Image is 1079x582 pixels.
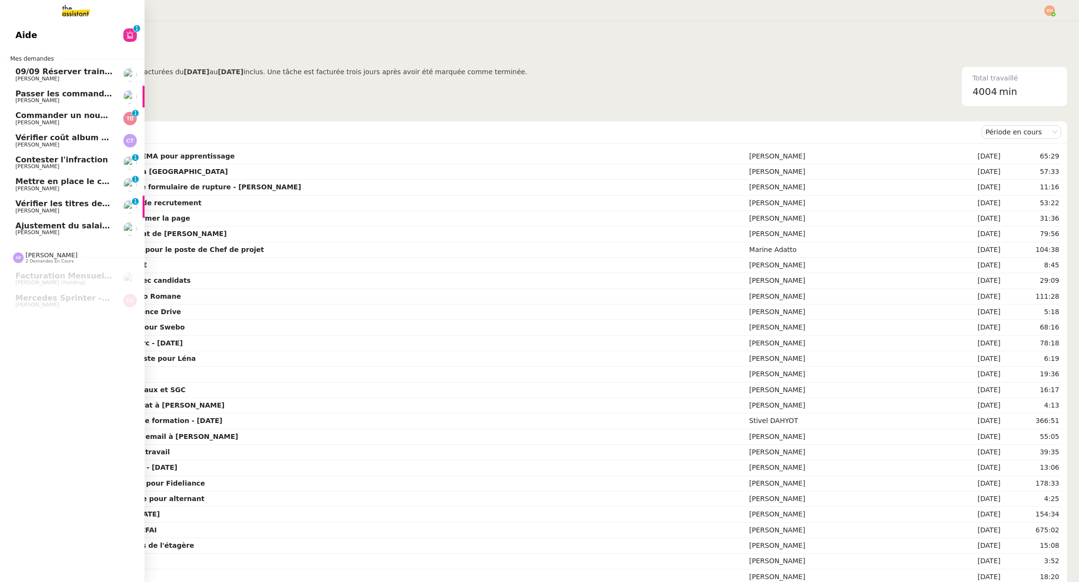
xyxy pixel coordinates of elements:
[986,126,1057,138] nz-select-item: Période en cours
[946,242,1002,258] td: [DATE]
[51,183,301,191] strong: Compléter et renvoyer le formulaire de rupture - [PERSON_NAME]
[747,304,946,320] td: [PERSON_NAME]
[747,383,946,398] td: [PERSON_NAME]
[15,163,59,170] span: [PERSON_NAME]
[123,178,137,191] img: users%2FxcSDjHYvjkh7Ays4vB9rOShue3j1%2Favatar%2Fc5852ac1-ab6d-4275-813a-2130981b2f82
[747,211,946,226] td: [PERSON_NAME]
[946,258,1002,273] td: [DATE]
[15,229,59,236] span: [PERSON_NAME]
[133,25,140,32] nz-badge-sup: 1
[946,445,1002,460] td: [DATE]
[15,97,59,104] span: [PERSON_NAME]
[747,554,946,569] td: [PERSON_NAME]
[747,460,946,476] td: [PERSON_NAME]
[1002,273,1061,289] td: 29:09
[946,226,1002,242] td: [DATE]
[123,90,137,104] img: users%2FtFhOaBya8rNVU5KG7br7ns1BCvi2%2Favatar%2Faa8c47da-ee6c-4101-9e7d-730f2e64f978
[1002,242,1061,258] td: 104:38
[1002,538,1061,554] td: 15:08
[1002,196,1061,211] td: 53:22
[973,73,1056,84] div: Total travaillé
[123,134,137,147] img: svg
[15,76,59,82] span: [PERSON_NAME]
[4,54,60,64] span: Mes demandes
[133,176,137,185] p: 1
[747,429,946,445] td: [PERSON_NAME]
[747,413,946,429] td: Stivel DAHYOT
[123,272,137,286] img: users%2FQpCxyqocEVdZY41Fxv3wygnJiLr1%2Favatar%2F9203b7ab-e096-427c-ac20-8ca19ba09eb5
[747,538,946,554] td: [PERSON_NAME]
[747,491,946,507] td: [PERSON_NAME]
[946,336,1002,351] td: [DATE]
[747,351,946,367] td: [PERSON_NAME]
[1002,258,1061,273] td: 8:45
[123,200,137,213] img: users%2FtFhOaBya8rNVU5KG7br7ns1BCvi2%2Favatar%2Faa8c47da-ee6c-4101-9e7d-730f2e64f978
[26,259,74,264] span: 2 demandes en cours
[123,68,137,81] img: users%2F8F3ae0CdRNRxLT9M8DTLuFZT1wq1%2Favatar%2F8d3ba6ea-8103-41c2-84d4-2a4cca0cf040
[15,208,59,214] span: [PERSON_NAME]
[123,112,137,125] img: svg
[135,25,139,34] p: 1
[1002,367,1061,382] td: 19:36
[747,445,946,460] td: [PERSON_NAME]
[747,336,946,351] td: [PERSON_NAME]
[946,351,1002,367] td: [DATE]
[1002,351,1061,367] td: 6:19
[747,242,946,258] td: Marine Adatto
[747,149,946,164] td: [PERSON_NAME]
[1002,383,1061,398] td: 16:17
[15,185,59,192] span: [PERSON_NAME]
[1002,523,1061,538] td: 675:02
[210,68,218,76] span: au
[946,476,1002,491] td: [DATE]
[15,67,257,76] span: 09/09 Réserver train et hôtel pour [GEOGRAPHIC_DATA]
[747,476,946,491] td: [PERSON_NAME]
[1002,180,1061,195] td: 11:16
[133,110,137,119] p: 1
[15,271,150,280] span: Facturation mensuelle - [DATE]
[51,433,238,440] strong: Envoyer recommandé et email à [PERSON_NAME]
[1002,398,1061,413] td: 4:13
[946,164,1002,180] td: [DATE]
[1002,320,1061,335] td: 68:16
[1002,491,1061,507] td: 4:25
[946,413,1002,429] td: [DATE]
[123,156,137,170] img: users%2F0v3yA2ZOZBYwPN7V38GNVTYjOQj1%2Favatar%2Fa58eb41e-cbb7-4128-9131-87038ae72dcb
[132,198,139,205] nz-badge-sup: 1
[946,304,1002,320] td: [DATE]
[747,367,946,382] td: [PERSON_NAME]
[946,538,1002,554] td: [DATE]
[946,196,1002,211] td: [DATE]
[946,429,1002,445] td: [DATE]
[946,383,1002,398] td: [DATE]
[15,142,59,148] span: [PERSON_NAME]
[133,198,137,207] p: 1
[946,273,1002,289] td: [DATE]
[973,86,997,97] span: 4004
[15,177,217,186] span: Mettre en place le contrat de [PERSON_NAME]
[15,89,197,98] span: Passer les commandes de livres Impactes
[747,507,946,522] td: [PERSON_NAME]
[946,149,1002,164] td: [DATE]
[946,398,1002,413] td: [DATE]
[747,164,946,180] td: [PERSON_NAME]
[946,554,1002,569] td: [DATE]
[15,133,164,142] span: Vérifier coût album photo Romane
[15,279,86,286] span: [PERSON_NAME] (Holding)
[946,211,1002,226] td: [DATE]
[15,155,108,164] span: Contester l'infraction
[946,491,1002,507] td: [DATE]
[747,226,946,242] td: [PERSON_NAME]
[1002,476,1061,491] td: 178:33
[747,196,946,211] td: [PERSON_NAME]
[123,222,137,236] img: users%2FxcSDjHYvjkh7Ays4vB9rOShue3j1%2Favatar%2Fc5852ac1-ab6d-4275-813a-2130981b2f82
[13,252,24,263] img: svg
[123,294,137,307] img: svg
[1002,211,1061,226] td: 31:36
[1002,445,1061,460] td: 39:35
[747,180,946,195] td: [PERSON_NAME]
[1002,304,1061,320] td: 5:18
[1002,413,1061,429] td: 366:51
[1002,226,1061,242] td: 79:56
[747,289,946,304] td: [PERSON_NAME]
